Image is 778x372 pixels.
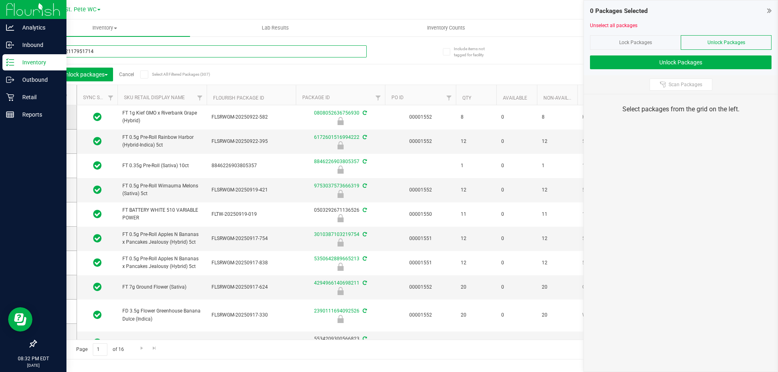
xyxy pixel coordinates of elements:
span: G-AUG25SAT03-0911 [582,283,633,291]
a: 2390111694092526 [314,308,359,314]
a: Unselect all packages [590,23,637,28]
span: 12 [542,186,573,194]
span: 11 [542,210,573,218]
span: Lock/Unlock packages [47,71,108,78]
input: 1 [93,343,107,356]
span: 0 [501,210,532,218]
span: St. Pete WC [65,6,96,13]
inline-svg: Reports [6,111,14,119]
span: Sync from Compliance System [361,159,367,164]
span: Unlock Packages [707,40,745,45]
span: 5-AUG25MCZ01-0912 [582,186,633,194]
div: Administrative Hold [295,214,386,222]
span: FT BATTERY WHITE 510 VARIABLE POWER [122,206,202,222]
span: In Sync [93,309,102,321]
span: Include items not tagged for facility [454,46,494,58]
a: 00001552 [409,284,432,290]
span: Sync from Compliance System [361,308,367,314]
inline-svg: Inventory [6,58,14,66]
div: Newly Received [295,287,386,295]
p: Reports [14,110,63,119]
span: 20 [542,311,573,319]
span: 5-AUG25ABP01-0911 [582,259,633,267]
a: Non-Available [543,95,579,101]
span: Sync from Compliance System [361,134,367,140]
span: FD 3.5g Flower Greenhouse Banana Dulce (Indica) [122,307,202,323]
inline-svg: Inbound [6,41,14,49]
a: 00001552 [409,138,432,144]
span: FLSRWGM-20250922-582 [212,113,291,121]
p: Inbound [14,40,63,50]
span: 12 [542,259,573,267]
span: 12 [461,138,492,145]
button: Unlock Packages [590,55,772,69]
span: 0 [501,162,532,170]
input: Search Package ID, Item Name, SKU, Lot or Part Number... [36,45,367,57]
span: In Sync [93,160,102,171]
div: 0503292671136526 [295,206,386,222]
span: In Sync [93,136,102,147]
span: 5-AUG25ABP01-0911 [582,235,633,242]
span: FLSRWGM-20250922-395 [212,138,291,145]
div: Newly Received [295,238,386,247]
span: 0 [501,259,532,267]
span: In Sync [93,281,102,293]
a: 00001552 [409,312,432,318]
span: W-AUG25BDL01-0911 [582,311,633,319]
a: Flourish Package ID [213,95,264,101]
span: 20 [461,311,492,319]
div: Newly Received [295,117,386,125]
a: 00001552 [409,187,432,193]
a: Go to the next page [136,343,147,354]
span: In Sync [93,233,102,244]
span: 0 [501,311,532,319]
span: Lab Results [251,24,300,32]
span: 0 [501,113,532,121]
a: 0808052636756930 [314,110,359,116]
span: FLSRWGM-20250917-754 [212,235,291,242]
a: 9753037573666319 [314,183,359,189]
span: 20 [542,283,573,291]
span: In Sync [93,337,102,349]
span: 12 [461,186,492,194]
span: 12 [542,235,573,242]
a: 00001551 [409,260,432,266]
span: FLSRWGM-20250917-838 [212,259,291,267]
a: Filter [104,91,118,105]
span: 1 [461,162,492,170]
span: FT 0.5g Pre-Roll Rainbow Harbor (Hybrid-Indica) 5ct [122,134,202,149]
span: 11 [461,210,492,218]
span: Sync from Compliance System [361,110,367,116]
a: Cancel [119,72,134,77]
span: Inventory [19,24,190,32]
span: Sync from Compliance System [361,183,367,189]
a: 00001552 [409,114,432,120]
a: 3010387103219754 [314,232,359,237]
a: Filter [193,91,207,105]
span: 12 [542,138,573,145]
a: Sync Status [83,95,114,100]
span: Lock Packages [619,40,652,45]
button: Scan Packages [650,79,712,91]
a: 5350642889665213 [314,256,359,261]
span: 12 [461,259,492,267]
span: 1 [542,162,573,170]
span: In Sync [93,184,102,196]
p: Analytics [14,23,63,32]
a: PO ID [391,95,404,100]
span: Sync from Compliance System [361,336,367,342]
span: Select All Filtered Packages (307) [152,72,192,77]
span: 20 [461,283,492,291]
div: 5534209300566823 [295,335,386,351]
span: FLTW-20250919-019 [212,210,291,218]
span: 12 [461,235,492,242]
span: FLSRWGM-20250917-624 [212,283,291,291]
span: 10-MAR25SAT03-0830 [582,162,633,170]
a: Available [503,95,527,101]
a: Lab Results [190,19,361,36]
span: 8 [542,113,573,121]
a: Inventory [19,19,190,36]
span: 5-AUG25RHB01-0915 [582,138,633,145]
div: Newly Received [295,263,386,271]
button: Lock/Unlock packages [42,68,113,81]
